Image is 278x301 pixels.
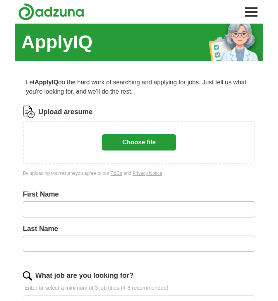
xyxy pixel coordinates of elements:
button: Choose file [102,134,176,150]
label: First Name [23,189,255,200]
label: Last Name [23,224,255,234]
div: By uploading your resume you agree to our and . [23,170,255,177]
a: T&Cs [111,171,122,176]
img: Adzuna logo [18,3,84,21]
p: Enter or select a minimum of 3 job titles (4-8 recommended) [23,284,255,292]
button: Toggle main navigation menu [243,3,260,21]
label: What job are you looking for? [35,270,134,281]
h1: ApplyIQ [21,28,93,56]
strong: ApplyIQ [34,79,58,86]
img: search.png [23,271,32,280]
img: CV Icon [23,106,35,118]
label: Upload a resume [38,107,93,117]
p: Let do the hard work of searching and applying for jobs. Just tell us what you're looking for, an... [23,75,255,99]
a: Privacy Notice [132,171,162,176]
